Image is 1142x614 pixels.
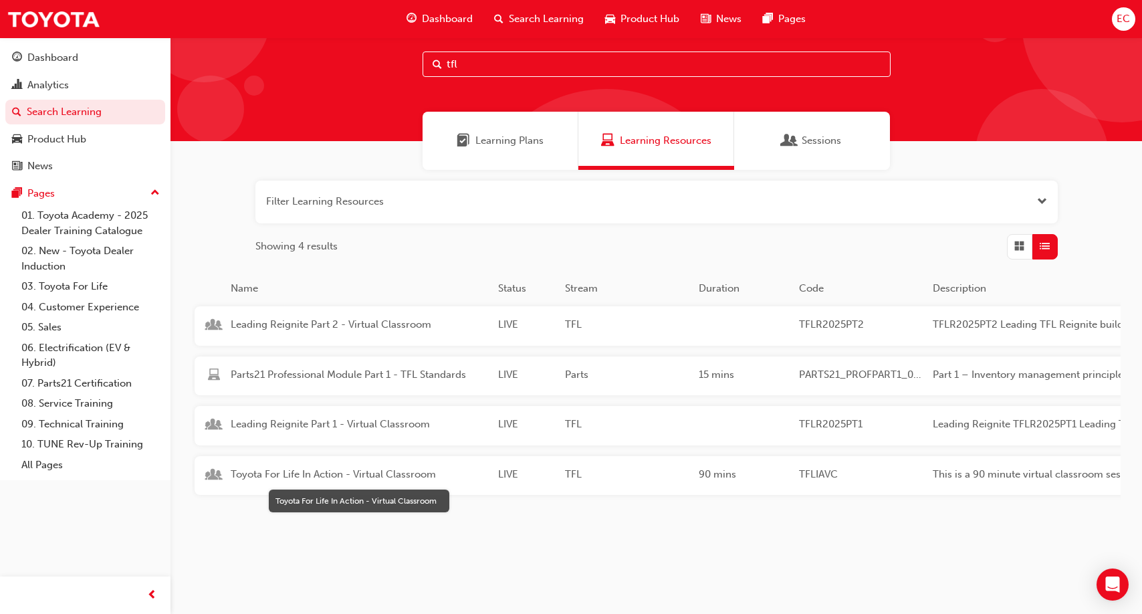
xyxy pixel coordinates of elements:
[5,100,165,124] a: Search Learning
[701,11,711,27] span: news-icon
[493,317,560,335] div: LIVE
[422,11,473,27] span: Dashboard
[734,112,890,170] a: SessionsSessions
[693,367,794,385] div: 15 mins
[208,419,220,433] span: learningResourceType_INSTRUCTOR_LED-icon
[1112,7,1135,31] button: EC
[594,5,690,33] a: car-iconProduct Hub
[509,11,584,27] span: Search Learning
[423,52,891,77] input: Search...
[27,132,86,147] div: Product Hub
[396,5,483,33] a: guage-iconDashboard
[5,73,165,98] a: Analytics
[493,417,560,435] div: LIVE
[690,5,752,33] a: news-iconNews
[783,133,796,148] span: Sessions
[5,43,165,181] button: DashboardAnalyticsSearch LearningProduct HubNews
[12,52,22,64] span: guage-icon
[147,587,157,604] span: prev-icon
[27,78,69,93] div: Analytics
[16,276,165,297] a: 03. Toyota For Life
[5,154,165,179] a: News
[5,127,165,152] a: Product Hub
[483,5,594,33] a: search-iconSearch Learning
[16,393,165,414] a: 08. Service Training
[7,4,100,34] img: Trak
[799,317,922,332] span: TFLR2025PT2
[5,181,165,206] button: Pages
[423,112,578,170] a: Learning PlansLearning Plans
[565,417,688,432] span: TFL
[752,5,816,33] a: pages-iconPages
[407,11,417,27] span: guage-icon
[1040,239,1050,254] span: List
[231,467,487,482] span: Toyota For Life In Action - Virtual Classroom
[16,434,165,455] a: 10. TUNE Rev-Up Training
[493,281,560,296] div: Status
[16,205,165,241] a: 01. Toyota Academy - 2025 Dealer Training Catalogue
[565,467,688,482] span: TFL
[12,80,22,92] span: chart-icon
[16,317,165,338] a: 05. Sales
[799,467,922,482] span: TFLIAVC
[763,11,773,27] span: pages-icon
[16,338,165,373] a: 06. Electrification (EV & Hybrid)
[601,133,614,148] span: Learning Resources
[620,133,711,148] span: Learning Resources
[231,367,487,383] span: Parts21 Professional Module Part 1 - TFL Standards
[778,11,806,27] span: Pages
[208,319,220,334] span: learningResourceType_INSTRUCTOR_LED-icon
[16,414,165,435] a: 09. Technical Training
[275,495,443,507] div: Toyota For Life In Action - Virtual Classroom
[565,317,688,332] span: TFL
[12,161,22,173] span: news-icon
[493,367,560,385] div: LIVE
[208,469,220,484] span: learningResourceType_INSTRUCTOR_LED-icon
[12,134,22,146] span: car-icon
[693,281,794,296] div: Duration
[5,45,165,70] a: Dashboard
[693,467,794,485] div: 90 mins
[27,186,55,201] div: Pages
[150,185,160,202] span: up-icon
[560,281,693,296] div: Stream
[27,159,53,174] div: News
[494,11,503,27] span: search-icon
[565,367,688,383] span: Parts
[225,281,493,296] div: Name
[1014,239,1024,254] span: Grid
[1097,569,1129,601] div: Open Intercom Messenger
[231,417,487,432] span: Leading Reignite Part 1 - Virtual Classroom
[16,241,165,276] a: 02. New - Toyota Dealer Induction
[620,11,679,27] span: Product Hub
[457,133,470,148] span: Learning Plans
[794,281,927,296] div: Code
[1037,194,1047,209] button: Open the filter
[475,133,544,148] span: Learning Plans
[802,133,841,148] span: Sessions
[799,417,922,432] span: TFLR2025PT1
[27,50,78,66] div: Dashboard
[799,367,922,383] span: PARTS21_PROFPART1_0923_EL
[605,11,615,27] span: car-icon
[231,317,487,332] span: Leading Reignite Part 2 - Virtual Classroom
[1117,11,1130,27] span: EC
[255,239,338,254] span: Showing 4 results
[16,297,165,318] a: 04. Customer Experience
[12,188,22,200] span: pages-icon
[493,467,560,485] div: LIVE
[16,373,165,394] a: 07. Parts21 Certification
[208,369,220,384] span: learningResourceType_ELEARNING-icon
[16,455,165,476] a: All Pages
[433,57,442,72] span: Search
[716,11,741,27] span: News
[12,106,21,118] span: search-icon
[578,112,734,170] a: Learning ResourcesLearning Resources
